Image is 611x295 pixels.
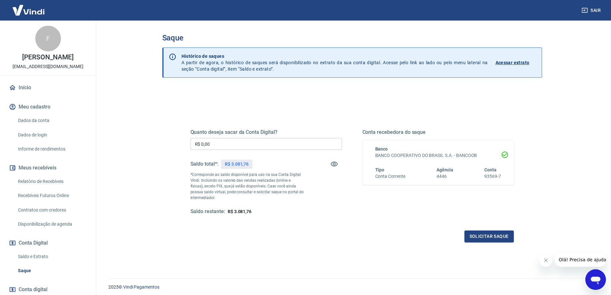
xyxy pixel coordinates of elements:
iframe: Mensagem da empresa [555,253,606,267]
h6: Conta Corrente [375,173,405,180]
span: Agência [437,167,453,172]
span: R$ 3.081,76 [228,209,251,214]
button: Conta Digital [8,236,88,250]
iframe: Botão para abrir a janela de mensagens [585,269,606,290]
p: 2025 © [108,284,596,291]
span: Tipo [375,167,385,172]
h5: Quanto deseja sacar da Conta Digital? [191,129,342,135]
img: Vindi [8,0,49,20]
h6: 4446 [437,173,453,180]
p: [PERSON_NAME] [22,54,73,61]
h5: Conta recebedora do saque [362,129,514,135]
a: Informe de rendimentos [15,143,88,156]
div: F [35,26,61,51]
a: Recebíveis Futuros Online [15,189,88,202]
button: Meu cadastro [8,100,88,114]
a: Saque [15,264,88,277]
a: Dados de login [15,128,88,142]
h3: Saque [162,33,542,42]
a: Contratos com credores [15,204,88,217]
h5: Saldo restante: [191,208,225,215]
h6: BANCO COOPERATIVO DO BRASIL S.A. - BANCOOB [375,152,501,159]
h5: Saldo total*: [191,161,218,167]
span: Conta [484,167,496,172]
button: Sair [580,4,603,16]
p: A partir de agora, o histórico de saques será disponibilizado no extrato da sua conta digital. Ac... [182,53,488,72]
span: Olá! Precisa de ajuda? [4,4,54,10]
a: Disponibilização de agenda [15,218,88,231]
button: Meus recebíveis [8,161,88,175]
iframe: Fechar mensagem [539,254,552,267]
p: *Corresponde ao saldo disponível para uso na sua Conta Digital Vindi. Incluindo os valores das ve... [191,172,304,201]
span: Conta digital [19,285,47,294]
p: Acessar extrato [496,59,530,66]
a: Dados da conta [15,114,88,127]
p: [EMAIL_ADDRESS][DOMAIN_NAME] [13,63,83,70]
button: Solicitar saque [464,230,514,242]
a: Acessar extrato [496,53,537,72]
a: Saldo e Extrato [15,250,88,263]
p: R$ 3.081,76 [225,161,249,168]
a: Início [8,81,88,95]
h6: 93569-7 [484,173,501,180]
a: Relatório de Recebíveis [15,175,88,188]
span: Banco [375,146,388,152]
p: Histórico de saques [182,53,488,59]
a: Vindi Pagamentos [123,284,159,290]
